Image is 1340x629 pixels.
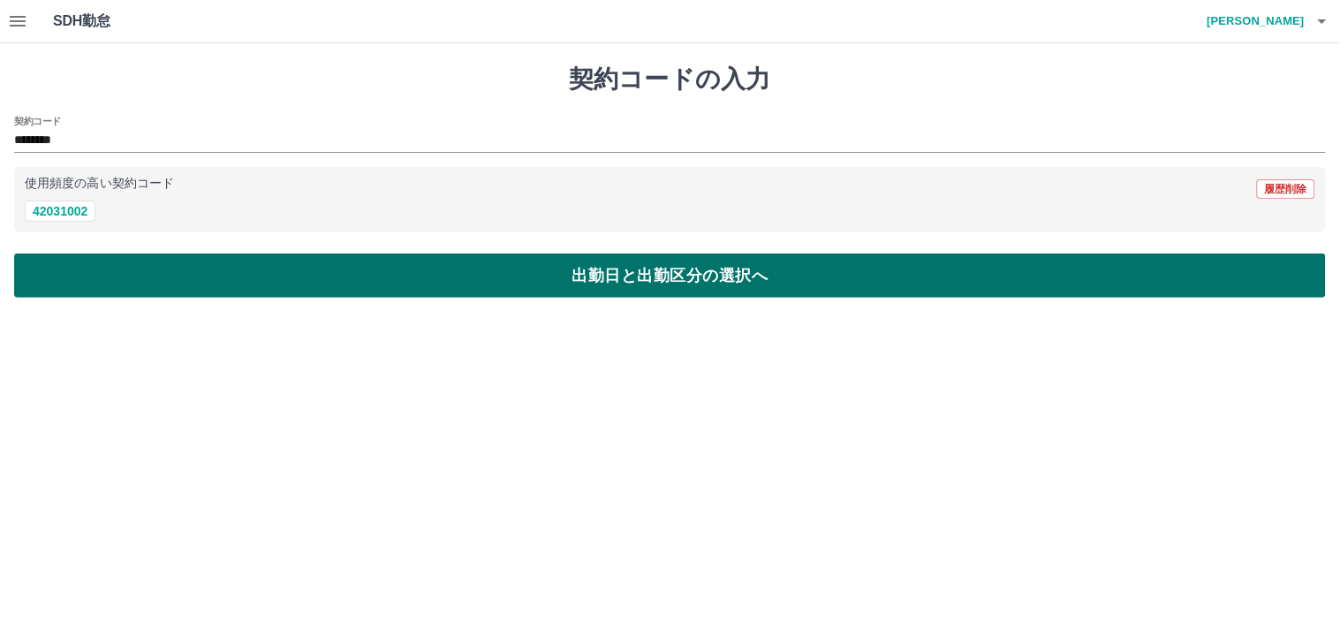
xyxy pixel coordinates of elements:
[14,64,1326,95] h1: 契約コードの入力
[14,114,61,128] h2: 契約コード
[1257,179,1315,199] button: 履歴削除
[25,201,95,222] button: 42031002
[14,254,1326,298] button: 出勤日と出勤区分の選択へ
[25,178,174,190] p: 使用頻度の高い契約コード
